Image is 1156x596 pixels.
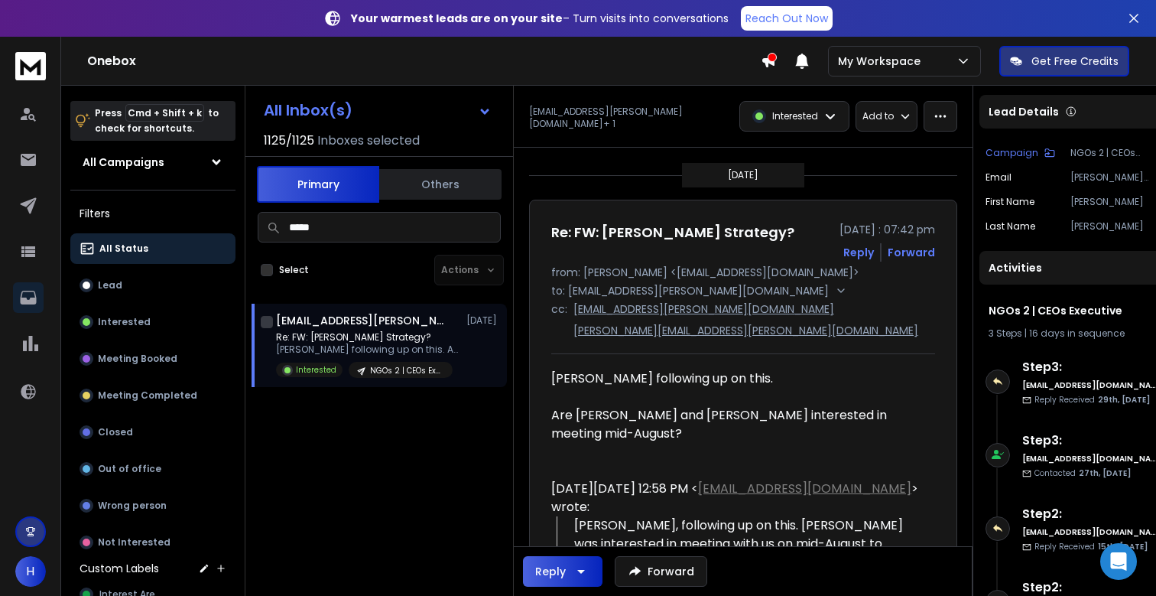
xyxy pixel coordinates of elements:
[276,313,444,328] h1: [EMAIL_ADDRESS][PERSON_NAME][DOMAIN_NAME] +1
[98,353,177,365] p: Meeting Booked
[551,283,832,298] p: to: [EMAIL_ADDRESS][PERSON_NAME][DOMAIN_NAME]
[99,243,148,255] p: All Status
[728,169,758,181] p: [DATE]
[276,331,459,344] p: Re: FW: [PERSON_NAME] Strategy?
[1100,543,1137,580] div: Open Intercom Messenger
[466,314,501,327] p: [DATE]
[95,106,219,136] p: Press to check for shortcuts.
[1070,196,1156,208] p: [PERSON_NAME]
[98,536,170,549] p: Not Interested
[529,106,730,130] p: [EMAIL_ADDRESS][PERSON_NAME][DOMAIN_NAME] + 1
[1022,379,1156,391] h6: [EMAIL_ADDRESS][DOMAIN_NAME]
[264,132,314,150] span: 1125 / 1125
[999,46,1129,77] button: Get Free Credits
[862,110,894,122] p: Add to
[276,344,459,356] p: [PERSON_NAME] following up on this. Are
[986,171,1011,184] p: Email
[989,303,1153,318] h1: NGOs 2 | CEOs Executive
[98,316,151,328] p: Interested
[1070,220,1156,233] p: [PERSON_NAME]
[351,11,729,26] p: – Turn visits into conversations
[1098,541,1148,552] span: 15th, [DATE]
[98,500,167,512] p: Wrong person
[1034,541,1148,552] p: Reply Received
[986,147,1038,159] p: Campaign
[264,103,352,118] h1: All Inbox(s)
[573,301,834,317] p: [EMAIL_ADDRESS][PERSON_NAME][DOMAIN_NAME]
[15,556,46,587] button: H
[838,54,927,69] p: My Workspace
[523,556,602,587] button: Reply
[1034,467,1131,479] p: Contacted
[839,222,935,237] p: [DATE] : 07:42 pm
[989,104,1059,119] p: Lead Details
[279,264,309,276] label: Select
[986,220,1035,233] p: Last Name
[535,564,566,579] div: Reply
[772,110,818,122] p: Interested
[1070,147,1156,159] p: NGOs 2 | CEOs Executive
[986,147,1055,159] button: Campaign
[615,556,707,587] button: Forward
[573,323,918,338] p: [PERSON_NAME][EMAIL_ADDRESS][PERSON_NAME][DOMAIN_NAME]
[70,380,235,411] button: Meeting Completed
[551,301,567,338] p: cc:
[1098,394,1150,405] span: 29th, [DATE]
[745,11,828,26] p: Reach Out Now
[888,245,935,260] div: Forward
[70,270,235,301] button: Lead
[70,203,235,224] h3: Filters
[551,265,935,280] p: from: [PERSON_NAME] <[EMAIL_ADDRESS][DOMAIN_NAME]>
[15,52,46,80] img: logo
[87,52,761,70] h1: Onebox
[1031,54,1119,69] p: Get Free Credits
[843,245,874,260] button: Reply
[1022,432,1156,450] h6: Step 3 :
[257,166,379,203] button: Primary
[70,527,235,558] button: Not Interested
[1034,394,1150,405] p: Reply Received
[317,132,420,150] h3: Inboxes selected
[1022,505,1156,523] h6: Step 2 :
[1070,171,1156,184] p: [PERSON_NAME][EMAIL_ADDRESS][PERSON_NAME][DOMAIN_NAME]
[70,454,235,484] button: Out of office
[379,168,502,201] button: Others
[741,6,833,31] a: Reach Out Now
[989,327,1022,340] span: 3 Steps
[1022,526,1156,538] h6: [EMAIL_ADDRESS][DOMAIN_NAME]
[70,417,235,448] button: Closed
[1079,467,1131,479] span: 27th, [DATE]
[551,370,923,388] div: [PERSON_NAME] following up on this.
[551,480,923,516] div: [DATE][DATE] 12:58 PM < > wrote:
[551,406,923,443] div: Are [PERSON_NAME] and [PERSON_NAME] interested in meeting mid-August?
[986,196,1034,208] p: First Name
[1022,453,1156,464] h6: [EMAIL_ADDRESS][DOMAIN_NAME]
[370,365,443,376] p: NGOs 2 | CEOs Executive
[70,344,235,374] button: Meeting Booked
[98,279,122,291] p: Lead
[989,327,1153,340] div: |
[125,104,204,122] span: Cmd + Shift + k
[70,307,235,337] button: Interested
[1022,358,1156,376] h6: Step 3 :
[98,426,133,438] p: Closed
[296,364,336,376] p: Interested
[70,233,235,264] button: All Status
[70,147,235,177] button: All Campaigns
[80,561,159,576] h3: Custom Labels
[698,480,911,497] a: [EMAIL_ADDRESS][DOMAIN_NAME]
[83,155,164,170] h1: All Campaigns
[252,95,504,125] button: All Inbox(s)
[70,490,235,521] button: Wrong person
[351,11,563,26] strong: Your warmest leads are on your site
[98,463,161,475] p: Out of office
[574,516,923,572] div: [PERSON_NAME], following up on this. [PERSON_NAME] was interested in meeting with us on mid-Augus...
[1029,327,1125,340] span: 16 days in sequence
[98,389,197,402] p: Meeting Completed
[551,222,794,243] h1: Re: FW: [PERSON_NAME] Strategy?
